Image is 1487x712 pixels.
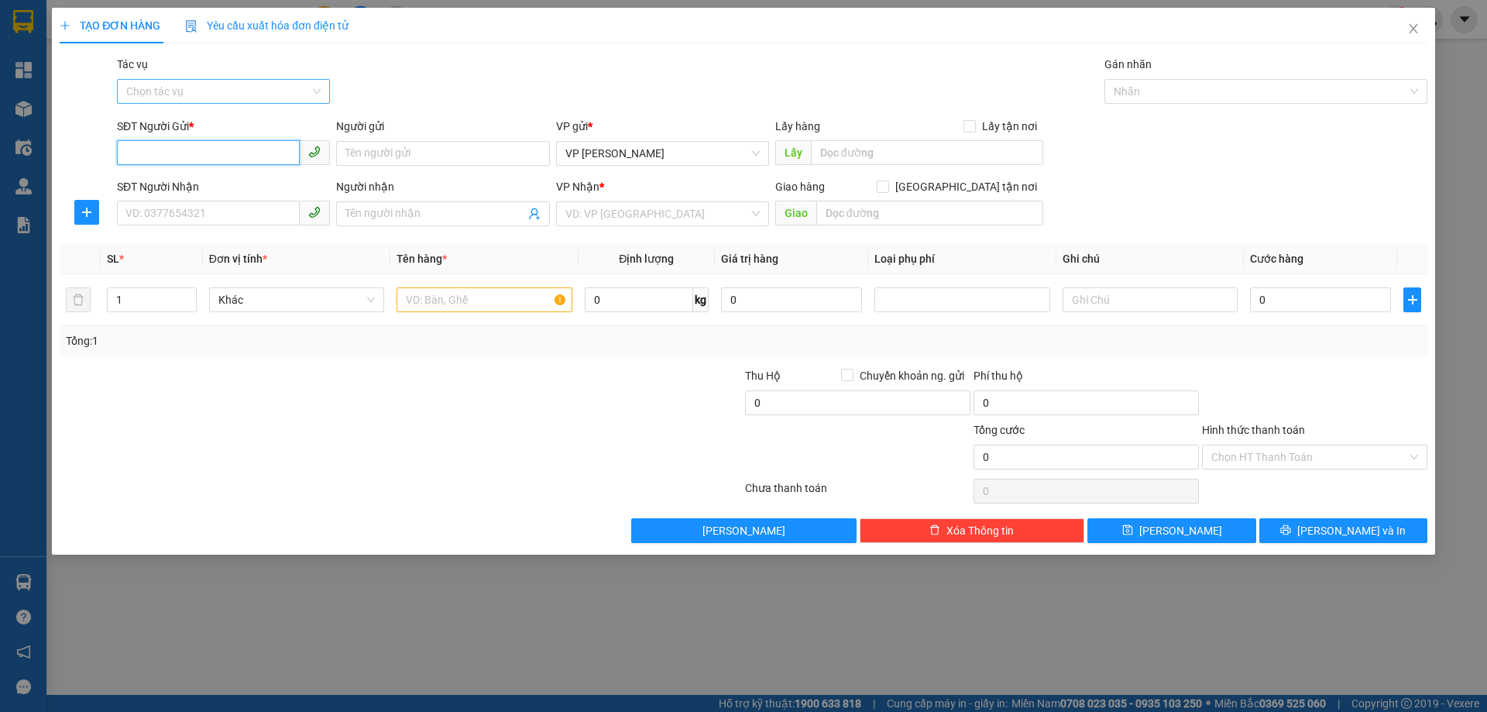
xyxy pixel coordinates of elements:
[976,118,1043,135] span: Lấy tận nơi
[775,120,820,132] span: Lấy hàng
[308,146,321,158] span: phone
[1139,522,1222,539] span: [PERSON_NAME]
[1403,287,1420,312] button: plus
[397,287,572,312] input: VD: Bàn, Ghế
[946,522,1014,539] span: Xóa Thông tin
[631,518,857,543] button: [PERSON_NAME]
[811,140,1043,165] input: Dọc đường
[60,19,160,32] span: TẠO ĐƠN HÀNG
[853,367,970,384] span: Chuyển khoản ng. gửi
[397,253,447,265] span: Tên hàng
[565,142,760,165] span: VP Cương Gián
[1392,8,1435,51] button: Close
[1280,525,1291,537] span: printer
[1202,424,1305,436] label: Hình thức thanh toán
[308,206,321,218] span: phone
[860,518,1085,543] button: deleteXóa Thông tin
[74,200,99,225] button: plus
[1104,58,1152,71] label: Gán nhãn
[721,287,862,312] input: 0
[179,288,196,300] span: Increase Value
[185,19,349,32] span: Yêu cầu xuất hóa đơn điện tử
[66,287,91,312] button: delete
[619,253,674,265] span: Định lượng
[721,253,778,265] span: Giá trị hàng
[1259,518,1427,543] button: printer[PERSON_NAME] và In
[556,118,769,135] div: VP gửi
[693,287,709,312] span: kg
[702,522,785,539] span: [PERSON_NAME]
[1122,525,1133,537] span: save
[117,58,148,71] label: Tác vụ
[974,424,1025,436] span: Tổng cước
[60,20,70,31] span: plus
[1087,518,1255,543] button: save[PERSON_NAME]
[743,480,972,507] div: Chưa thanh toán
[184,301,193,311] span: down
[556,181,599,193] span: VP Nhận
[889,178,1043,195] span: [GEOGRAPHIC_DATA] tận nơi
[179,300,196,311] span: Decrease Value
[66,332,574,349] div: Tổng: 1
[336,118,549,135] div: Người gửi
[775,140,811,165] span: Lấy
[528,208,541,220] span: user-add
[1063,287,1238,312] input: Ghi Chú
[75,206,98,218] span: plus
[185,20,197,33] img: icon
[745,370,781,382] span: Thu Hộ
[218,288,375,311] span: Khác
[209,253,267,265] span: Đơn vị tính
[107,253,119,265] span: SL
[184,291,193,300] span: up
[1250,253,1303,265] span: Cước hàng
[117,178,330,195] div: SĐT Người Nhận
[1297,522,1406,539] span: [PERSON_NAME] và In
[775,201,816,225] span: Giao
[775,181,825,193] span: Giao hàng
[868,244,1056,274] th: Loại phụ phí
[1404,294,1420,306] span: plus
[974,367,1199,390] div: Phí thu hộ
[929,525,940,537] span: delete
[816,201,1043,225] input: Dọc đường
[1056,244,1244,274] th: Ghi chú
[117,118,330,135] div: SĐT Người Gửi
[1407,22,1420,35] span: close
[336,178,549,195] div: Người nhận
